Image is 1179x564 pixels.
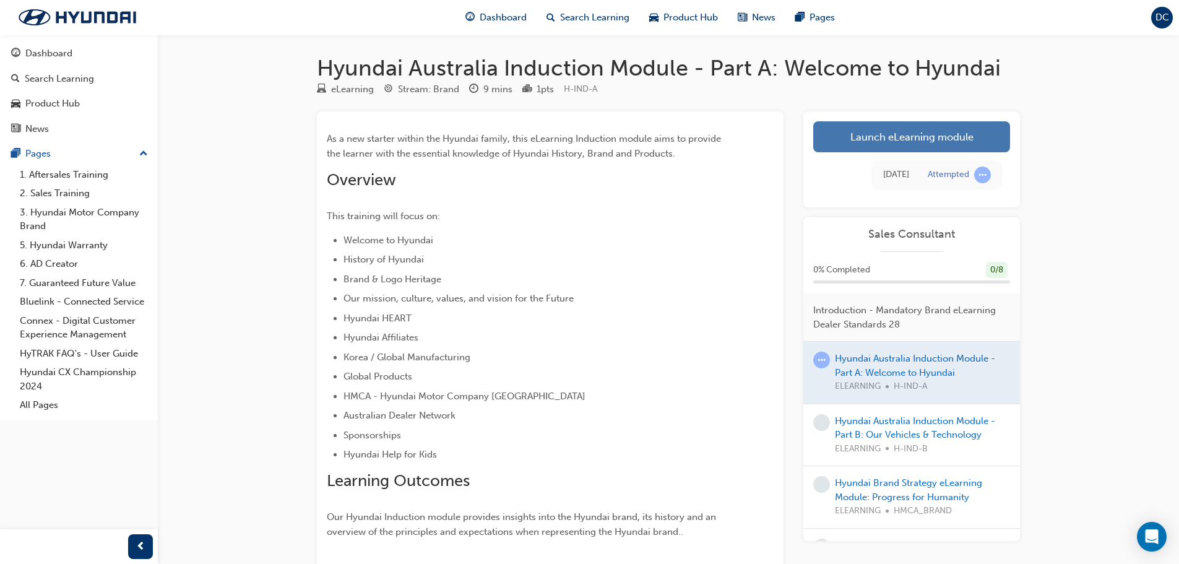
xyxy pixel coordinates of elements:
span: Learning Outcomes [327,471,470,490]
a: All Pages [15,396,153,415]
div: Points [522,82,554,97]
span: Product Hub [663,11,718,25]
a: 1. Aftersales Training [15,165,153,184]
img: Trak [6,4,149,30]
a: Hyundai Brand Strategy eLearning Module: Progress for Humanity [835,477,982,503]
div: Type [317,82,374,97]
a: 7. Guaranteed Future Value [15,274,153,293]
button: Pages [5,142,153,165]
a: Hyundai CX Championship 2024 [15,363,153,396]
a: Search Learning [5,67,153,90]
a: 2. Sales Training [15,184,153,203]
span: Global Products [343,371,412,382]
span: 0 % Completed [813,263,870,277]
span: learningRecordVerb_NONE-icon [813,476,830,493]
span: HMCA_BRAND [894,504,952,518]
span: Our mission, culture, values, and vision for the Future [343,293,574,304]
span: learningRecordVerb_ATTEMPT-icon [813,352,830,368]
span: learningRecordVerb_NONE-icon [813,414,830,431]
div: Dashboard [25,46,72,61]
span: Hyundai Affiliates [343,332,418,343]
span: Hyundai Help for Kids [343,449,437,460]
span: H-IND-B [894,442,928,456]
a: car-iconProduct Hub [639,5,728,30]
span: learningRecordVerb_ATTEMPT-icon [974,167,991,183]
span: Korea / Global Manufacturing [343,352,470,363]
div: Stream [384,82,459,97]
span: Australian Dealer Network [343,410,456,421]
div: Search Learning [25,72,94,86]
span: Learning resource code [564,84,597,94]
a: guage-iconDashboard [456,5,537,30]
a: Launch eLearning module [813,121,1010,152]
h1: Hyundai Australia Induction Module - Part A: Welcome to Hyundai [317,54,1020,82]
a: Bluelink - Connected Service [15,292,153,311]
span: up-icon [139,146,148,162]
div: Attempted [928,169,969,181]
span: guage-icon [11,48,20,59]
span: Hyundai HEART [343,313,412,324]
a: Hyundai Australia Induction Module - Part B: Our Vehicles & Technology [835,415,995,441]
span: prev-icon [136,539,145,555]
a: Hyundai HEART [835,540,903,551]
span: DC [1155,11,1169,25]
a: news-iconNews [728,5,785,30]
div: 1 pts [537,82,554,97]
span: HMCA - Hyundai Motor Company [GEOGRAPHIC_DATA] [343,391,585,402]
div: Open Intercom Messenger [1137,522,1167,552]
a: 3. Hyundai Motor Company Brand [15,203,153,236]
span: car-icon [649,10,659,25]
span: pages-icon [11,149,20,160]
div: 9 mins [483,82,512,97]
a: Connex - Digital Customer Experience Management [15,311,153,344]
span: History of Hyundai [343,254,424,265]
div: Duration [469,82,512,97]
button: DashboardSearch LearningProduct HubNews [5,40,153,142]
span: ELEARNING [835,442,881,456]
a: News [5,118,153,141]
span: target-icon [384,84,393,95]
span: search-icon [546,10,555,25]
div: News [25,122,49,136]
span: Dashboard [480,11,527,25]
a: Product Hub [5,92,153,115]
div: Pages [25,147,51,161]
a: 6. AD Creator [15,254,153,274]
span: news-icon [738,10,747,25]
div: eLearning [331,82,374,97]
a: search-iconSearch Learning [537,5,639,30]
span: search-icon [11,74,20,85]
span: learningResourceType_ELEARNING-icon [317,84,326,95]
a: pages-iconPages [785,5,845,30]
span: pages-icon [795,10,805,25]
span: Search Learning [560,11,629,25]
span: podium-icon [522,84,532,95]
span: Pages [810,11,835,25]
div: Product Hub [25,97,80,111]
span: guage-icon [465,10,475,25]
span: Overview [327,170,396,189]
span: Introduction - Mandatory Brand eLearning Dealer Standards 28 [813,303,1000,331]
span: Brand & Logo Heritage [343,274,441,285]
span: clock-icon [469,84,478,95]
span: As a new starter within the Hyundai family, this eLearning Induction module aims to provide the l... [327,133,723,159]
div: Wed Sep 24 2025 15:01:21 GMT+1000 (Australian Eastern Standard Time) [883,168,909,182]
span: news-icon [11,124,20,135]
span: Sponsorships [343,430,401,441]
span: ELEARNING [835,504,881,518]
a: HyTRAK FAQ's - User Guide [15,344,153,363]
div: 0 / 8 [986,262,1008,279]
span: Welcome to Hyundai [343,235,433,246]
span: learningRecordVerb_NONE-icon [813,539,830,555]
a: 5. Hyundai Warranty [15,236,153,255]
a: Sales Consultant [813,227,1010,241]
span: This training will focus on: [327,210,440,222]
span: car-icon [11,98,20,110]
a: Dashboard [5,42,153,65]
span: News [752,11,775,25]
span: Our Hyundai Induction module provides insights into the Hyundai brand, its history and an overvie... [327,511,719,537]
button: DC [1151,7,1173,28]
